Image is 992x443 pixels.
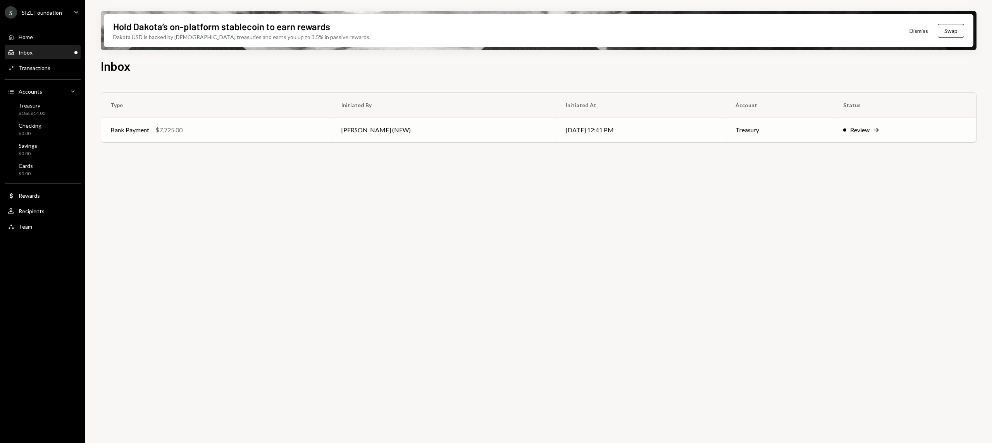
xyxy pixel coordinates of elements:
a: Savings$0.00 [5,140,81,159]
div: Hold Dakota’s on-platform stablecoin to earn rewards [113,20,330,33]
div: Transactions [19,65,50,71]
td: [PERSON_NAME] (NEW) [332,118,556,142]
div: Checking [19,122,41,129]
div: S [5,6,17,19]
h1: Inbox [101,58,131,74]
a: Inbox [5,45,81,59]
a: Cards$0.00 [5,160,81,179]
th: Initiated By [332,93,556,118]
a: Accounts [5,84,81,98]
button: Swap [938,24,964,38]
div: $0.00 [19,171,33,177]
div: Team [19,223,32,230]
td: Treasury [726,118,834,142]
th: Status [834,93,976,118]
div: Rewards [19,192,40,199]
td: [DATE] 12:41 PM [556,118,726,142]
div: $0.00 [19,130,41,137]
a: Home [5,30,81,44]
th: Initiated At [556,93,726,118]
a: Transactions [5,61,81,75]
div: Review [850,125,870,135]
div: Recipients [19,208,45,214]
a: Checking$0.00 [5,120,81,139]
a: Rewards [5,188,81,202]
th: Account [726,93,834,118]
div: Home [19,34,33,40]
button: Dismiss [900,22,938,40]
div: Dakota USD is backed by [DEMOGRAPHIC_DATA] treasuries and earns you up to 3.5% in passive rewards. [113,33,370,41]
div: $7,725.00 [155,125,183,135]
div: Inbox [19,49,33,56]
a: Treasury$186,614.00 [5,100,81,118]
a: Team [5,219,81,233]
div: $186,614.00 [19,110,45,117]
div: Treasury [19,102,45,109]
div: Cards [19,162,33,169]
div: Bank Payment [110,125,149,135]
div: Savings [19,142,37,149]
th: Type [101,93,332,118]
a: Recipients [5,204,81,218]
div: SIZE Foundation [22,9,62,16]
div: $0.00 [19,151,37,157]
div: Accounts [19,88,42,95]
